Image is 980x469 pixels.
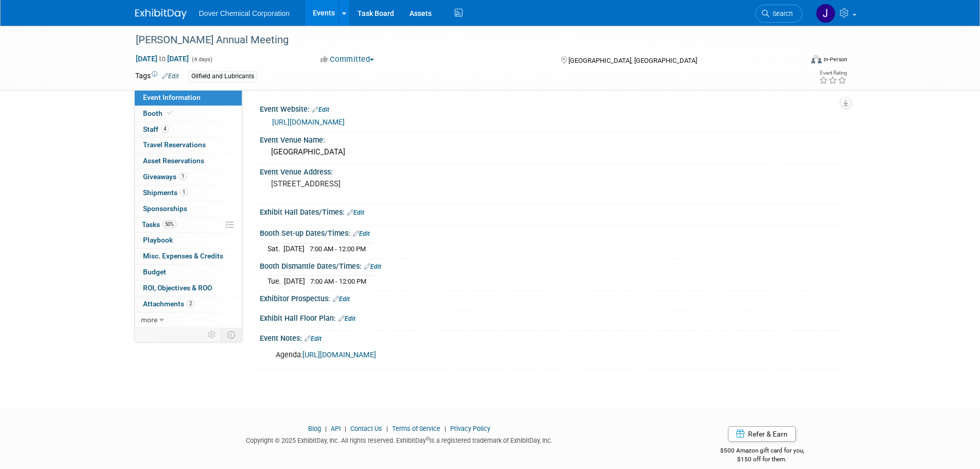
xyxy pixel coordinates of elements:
div: Agenda: [269,345,732,366]
div: Event Website: [260,101,845,115]
span: Sponsorships [143,204,187,213]
span: Event Information [143,93,201,101]
div: Event Rating [819,71,847,76]
span: Playbook [143,236,173,244]
a: Tasks50% [135,217,242,233]
a: ROI, Objectives & ROO [135,281,242,296]
td: [DATE] [283,243,305,254]
a: Event Information [135,90,242,106]
td: Personalize Event Tab Strip [203,328,221,341]
span: Attachments [143,300,194,308]
a: Privacy Policy [450,425,490,432]
span: 1 [180,188,188,196]
a: Asset Reservations [135,153,242,169]
span: | [323,425,329,432]
span: 50% [163,220,176,228]
span: 2 [187,300,194,307]
div: Exhibitor Prospectus: [260,291,845,304]
a: Edit [353,230,370,237]
a: Edit [162,73,179,80]
a: Contact Us [350,425,382,432]
a: Edit [347,209,364,216]
span: (4 days) [191,56,212,63]
span: Search [769,10,793,18]
div: Booth Set-up Dates/Times: [260,225,845,239]
span: Budget [143,268,166,276]
span: Asset Reservations [143,157,204,165]
a: Budget [135,265,242,280]
a: Edit [333,296,350,303]
a: [URL][DOMAIN_NAME] [272,118,345,126]
span: Booth [143,109,174,117]
span: Shipments [143,188,188,197]
div: Event Format [742,54,848,69]
a: Edit [312,106,329,113]
span: | [442,425,449,432]
span: ROI, Objectives & ROO [143,284,212,292]
div: Exhibit Hall Floor Plan: [260,310,845,324]
div: Copyright © 2025 ExhibitDay, Inc. All rights reserved. ExhibitDay is a registered trademark of Ex... [135,433,664,445]
div: Event Notes: [260,331,845,344]
td: Toggle Event Tabs [221,328,242,341]
div: $150 off for them. [679,455,845,464]
span: | [342,425,349,432]
div: Booth Dismantle Dates/Times: [260,258,845,272]
a: Booth [135,106,242,121]
div: $500 Amazon gift card for you, [679,440,845,463]
a: API [331,425,341,432]
img: Format-Inperson.png [811,55,822,63]
a: Blog [308,425,321,432]
a: Shipments1 [135,185,242,201]
span: more [141,316,157,324]
td: [DATE] [284,276,305,287]
span: 1 [179,172,187,180]
a: more [135,312,242,328]
span: 7:00 AM - 12:00 PM [310,277,366,285]
a: Sponsorships [135,201,242,217]
a: Refer & Earn [728,426,796,442]
span: Misc. Expenses & Credits [143,252,223,260]
div: Event Venue Address: [260,164,845,177]
span: Travel Reservations [143,141,206,149]
pre: [STREET_ADDRESS] [271,179,492,188]
div: Event Venue Name: [260,132,845,145]
div: Oilfield and Lubricants [188,71,257,82]
a: Giveaways1 [135,169,242,185]
div: Exhibit Hall Dates/Times: [260,204,845,218]
span: Tasks [142,220,176,229]
a: Attachments2 [135,297,242,312]
span: [DATE] [DATE] [135,54,189,63]
a: Edit [305,335,322,342]
a: Terms of Service [392,425,440,432]
a: [URL][DOMAIN_NAME] [302,351,376,359]
i: Booth reservation complete [167,110,172,116]
a: Edit [364,263,381,270]
div: In-Person [823,56,847,63]
img: Janette Murphy [816,4,835,23]
td: Sat. [268,243,283,254]
a: Edit [338,315,355,322]
span: 7:00 AM - 12:00 PM [310,245,366,253]
span: to [157,55,167,63]
div: [PERSON_NAME] Annual Meeting [132,31,787,49]
a: Playbook [135,233,242,248]
sup: ® [426,436,430,442]
div: [GEOGRAPHIC_DATA] [268,144,838,160]
span: | [384,425,390,432]
span: [GEOGRAPHIC_DATA], [GEOGRAPHIC_DATA] [568,57,697,64]
td: Tue. [268,276,284,287]
img: ExhibitDay [135,9,187,19]
span: 4 [161,125,169,133]
span: Giveaways [143,172,187,181]
a: Travel Reservations [135,137,242,153]
button: Committed [317,54,378,65]
a: Misc. Expenses & Credits [135,249,242,264]
span: Staff [143,125,169,133]
a: Search [755,5,803,23]
a: Staff4 [135,122,242,137]
td: Tags [135,71,179,82]
span: Dover Chemical Corporation [199,9,290,18]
